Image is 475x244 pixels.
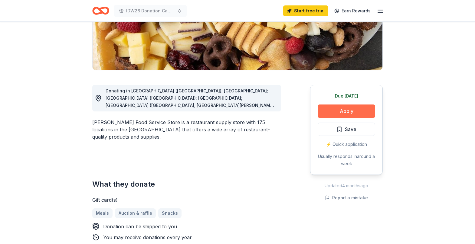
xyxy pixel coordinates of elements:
[318,141,375,148] div: ⚡️ Quick application
[283,5,328,16] a: Start free trial
[325,194,368,201] button: Report a mistake
[318,104,375,118] button: Apply
[103,234,192,241] div: You may receive donations every year
[318,123,375,136] button: Save
[92,4,109,18] a: Home
[158,208,182,218] a: Snacks
[126,7,175,14] span: IDW26 Donation Campaign Kick-Off Event
[331,5,374,16] a: Earn Rewards
[103,223,177,230] div: Donation can be shipped to you
[345,125,356,133] span: Save
[318,153,375,167] div: Usually responds in around a week
[92,179,281,189] h2: What they donate
[92,208,113,218] a: Meals
[115,208,156,218] a: Auction & raffle
[318,92,375,100] div: Due [DATE]
[114,5,187,17] button: IDW26 Donation Campaign Kick-Off Event
[92,196,281,204] div: Gift card(s)
[310,182,383,189] div: Updated 4 months ago
[92,119,281,140] div: [PERSON_NAME] Food Service Store is a restaurant supply store with 175 locations in the [GEOGRAPH...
